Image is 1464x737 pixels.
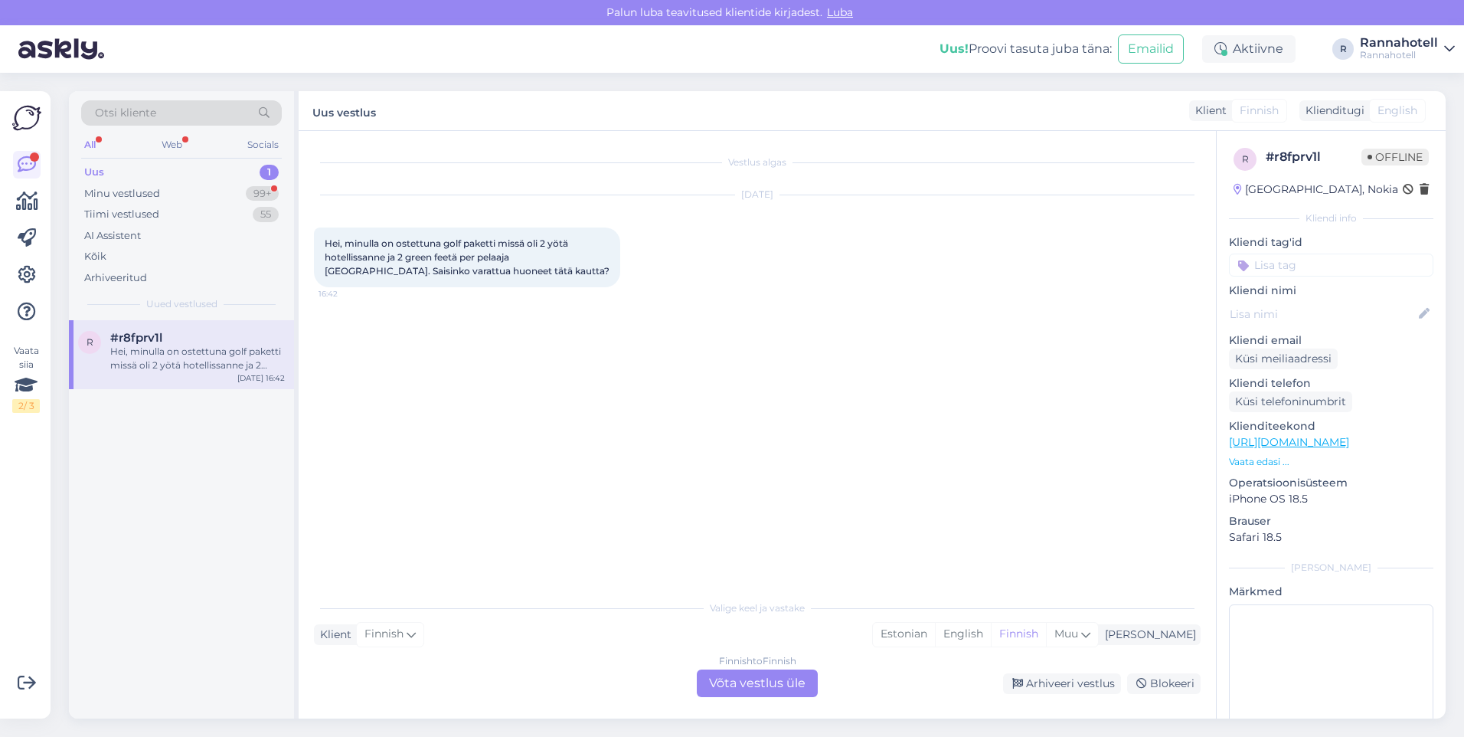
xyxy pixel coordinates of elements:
[237,372,285,384] div: [DATE] 16:42
[1202,35,1296,63] div: Aktiivne
[1229,254,1433,277] input: Lisa tag
[1229,475,1433,491] p: Operatsioonisüsteem
[935,623,991,646] div: English
[1189,103,1227,119] div: Klient
[1229,349,1338,369] div: Küsi meiliaadressi
[1229,234,1433,251] p: Kliendi tag'id
[314,601,1201,615] div: Valige keel ja vastake
[1229,391,1352,412] div: Küsi telefoninumbrit
[1229,513,1433,529] p: Brauser
[1229,211,1433,225] div: Kliendi info
[158,135,185,155] div: Web
[1229,418,1433,434] p: Klienditeekond
[12,399,40,413] div: 2 / 3
[12,344,40,413] div: Vaata siia
[1360,37,1438,49] div: Rannahotell
[84,270,147,286] div: Arhiveeritud
[246,186,279,201] div: 99+
[325,237,609,277] span: Hei, minulla on ostettuna golf paketti missä oli 2 yötä hotellissanne ja 2 green feetä per pelaaj...
[84,186,160,201] div: Minu vestlused
[1229,529,1433,545] p: Safari 18.5
[1054,627,1078,640] span: Muu
[146,297,217,311] span: Uued vestlused
[1229,332,1433,349] p: Kliendi email
[1229,584,1433,600] p: Märkmed
[1230,306,1416,323] input: Lisa nimi
[1127,673,1201,694] div: Blokeeri
[314,188,1201,201] div: [DATE]
[1234,182,1398,198] div: [GEOGRAPHIC_DATA], Nokia
[991,623,1046,646] div: Finnish
[1229,491,1433,507] p: iPhone OS 18.5
[1229,435,1349,449] a: [URL][DOMAIN_NAME]
[822,5,858,19] span: Luba
[1229,283,1433,299] p: Kliendi nimi
[1118,34,1184,64] button: Emailid
[719,654,796,668] div: Finnish to Finnish
[1229,561,1433,575] div: [PERSON_NAME]
[1229,455,1433,469] p: Vaata edasi ...
[110,331,162,345] span: #r8fprv1l
[1360,49,1438,61] div: Rannahotell
[84,165,104,180] div: Uus
[84,207,159,222] div: Tiimi vestlused
[253,207,279,222] div: 55
[364,626,404,643] span: Finnish
[1099,627,1196,643] div: [PERSON_NAME]
[312,100,376,121] label: Uus vestlus
[1377,103,1417,119] span: English
[1240,103,1279,119] span: Finnish
[1229,375,1433,391] p: Kliendi telefon
[314,156,1201,169] div: Vestlus algas
[940,40,1112,58] div: Proovi tasuta juba täna:
[1360,37,1455,61] a: RannahotellRannahotell
[110,345,285,372] div: Hei, minulla on ostettuna golf paketti missä oli 2 yötä hotellissanne ja 2 green feetä per pelaaj...
[1266,148,1361,166] div: # r8fprv1l
[1332,38,1354,60] div: R
[1242,153,1249,165] span: r
[81,135,99,155] div: All
[940,41,969,56] b: Uus!
[84,228,141,244] div: AI Assistent
[697,670,818,697] div: Võta vestlus üle
[244,135,282,155] div: Socials
[1299,103,1364,119] div: Klienditugi
[314,627,351,643] div: Klient
[873,623,935,646] div: Estonian
[12,103,41,133] img: Askly Logo
[84,249,106,264] div: Kõik
[87,336,93,348] span: r
[95,105,156,121] span: Otsi kliente
[319,288,376,300] span: 16:42
[260,165,279,180] div: 1
[1361,149,1429,165] span: Offline
[1003,673,1121,694] div: Arhiveeri vestlus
